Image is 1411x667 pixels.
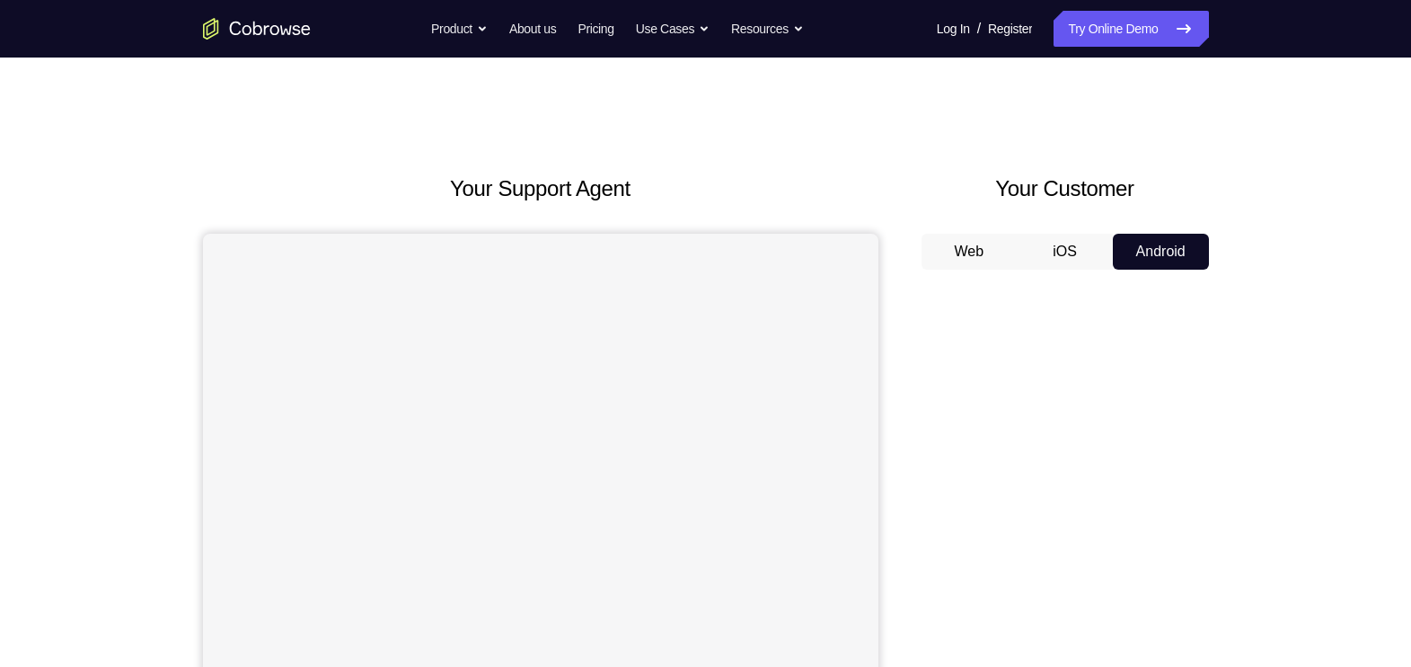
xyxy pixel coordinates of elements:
[203,18,311,40] a: Go to the home page
[988,11,1032,47] a: Register
[203,173,878,205] h2: Your Support Agent
[1113,234,1209,270] button: Android
[431,11,488,47] button: Product
[977,18,981,40] span: /
[578,11,613,47] a: Pricing
[509,11,556,47] a: About us
[937,11,970,47] a: Log In
[922,173,1209,205] h2: Your Customer
[731,11,804,47] button: Resources
[636,11,710,47] button: Use Cases
[922,234,1018,270] button: Web
[1017,234,1113,270] button: iOS
[1054,11,1208,47] a: Try Online Demo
